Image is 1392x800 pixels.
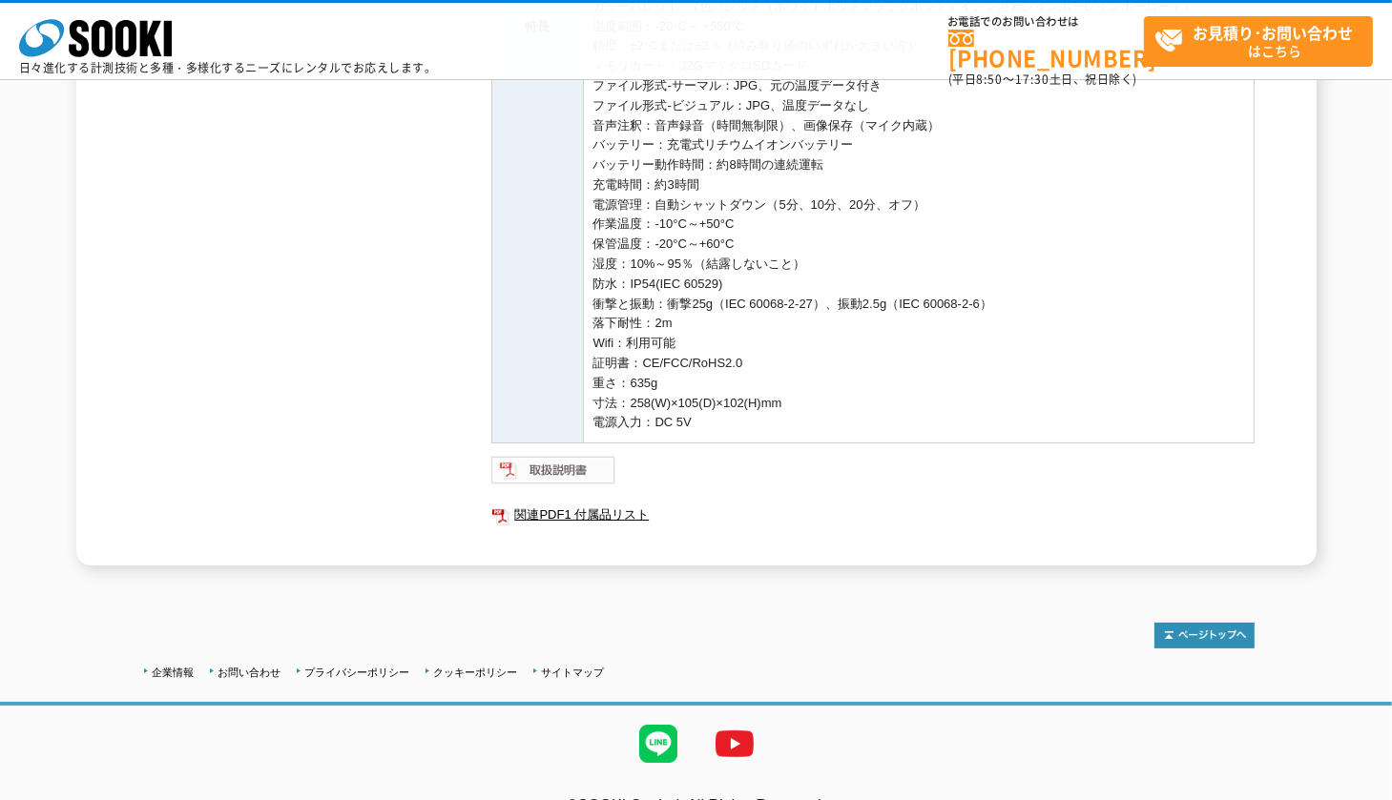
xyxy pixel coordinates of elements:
[1144,16,1373,67] a: お見積り･お問い合わせはこちら
[153,667,195,678] a: 企業情報
[1015,71,1049,88] span: 17:30
[19,62,437,73] p: 日々進化する計測技術と多種・多様化するニーズにレンタルでお応えします。
[491,467,616,482] a: 取扱説明書
[948,71,1137,88] span: (平日 ～ 土日、祝日除く)
[434,667,518,678] a: クッキーポリシー
[305,667,410,678] a: プライバシーポリシー
[1154,623,1255,648] img: トップページへ
[218,667,281,678] a: お問い合わせ
[1194,21,1354,44] strong: お見積り･お問い合わせ
[491,455,616,485] img: 取扱説明書
[542,667,605,678] a: サイトマップ
[948,16,1144,28] span: お電話でのお問い合わせは
[948,30,1144,69] a: [PHONE_NUMBER]
[1154,17,1372,65] span: はこちら
[977,71,1004,88] span: 8:50
[696,706,773,782] img: YouTube
[491,503,1255,527] a: 関連PDF1 付属品リスト
[620,706,696,782] img: LINE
